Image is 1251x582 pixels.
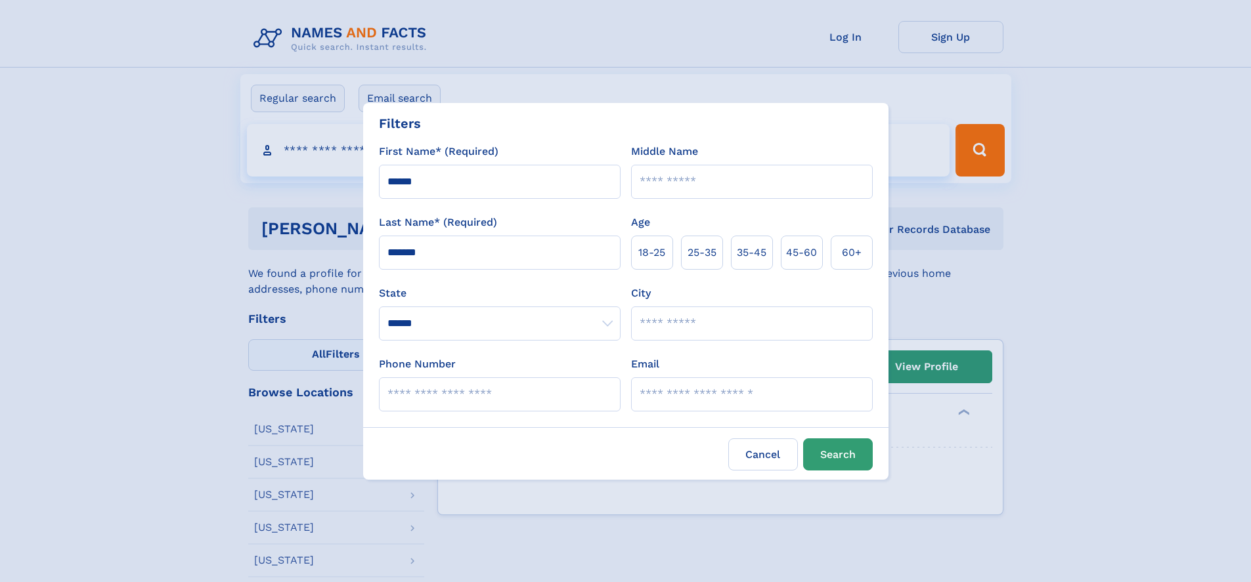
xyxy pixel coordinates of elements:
[737,245,766,260] span: 35‑45
[803,438,873,470] button: Search
[786,245,817,260] span: 45‑60
[379,356,456,372] label: Phone Number
[631,285,651,301] label: City
[379,144,498,159] label: First Name* (Required)
[688,245,716,260] span: 25‑35
[631,215,650,230] label: Age
[631,144,698,159] label: Middle Name
[379,285,621,301] label: State
[631,356,659,372] label: Email
[842,245,862,260] span: 60+
[379,215,497,230] label: Last Name* (Required)
[379,114,421,133] div: Filters
[728,438,798,470] label: Cancel
[638,245,665,260] span: 18‑25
